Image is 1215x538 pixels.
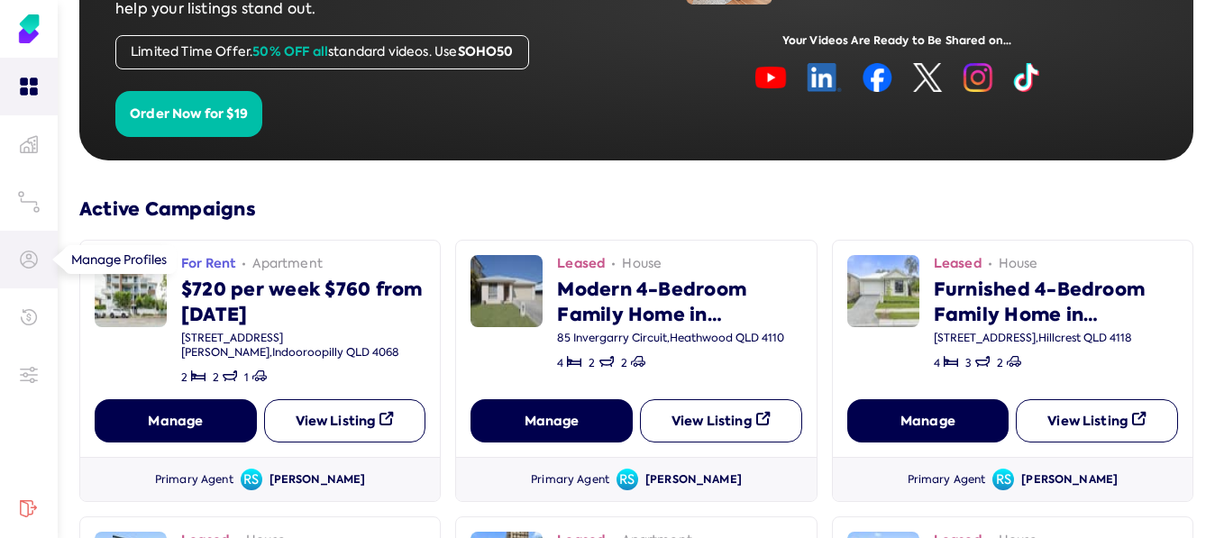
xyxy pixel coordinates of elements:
div: Primary Agent [908,472,986,488]
span: Avatar of Richa Sahi [241,469,262,490]
span: RS [241,469,262,490]
span: Leased [934,255,982,273]
div: [PERSON_NAME] [645,472,742,488]
span: RS [617,469,638,490]
div: Primary Agent [155,472,233,488]
button: Manage [470,399,633,442]
div: [PERSON_NAME] [1021,472,1118,488]
span: 50% OFF all [252,42,328,60]
div: [STREET_ADDRESS] , Hillcrest QLD 4118 [934,331,1178,345]
button: View Listing [264,399,426,442]
span: RS [992,469,1014,490]
img: image [847,255,919,327]
div: Your Videos Are Ready to Be Shared on... [636,33,1157,49]
div: Limited Time Offer. standard videos. Use [115,35,529,69]
h3: Active Campaigns [79,196,1193,222]
div: Furnished 4-Bedroom Family Home in [GEOGRAPHIC_DATA] &ndash; Move-In [934,273,1178,327]
span: apartment [252,255,323,273]
span: Avatar of Richa Sahi [617,469,638,490]
span: For Rent [181,255,235,273]
span: 2 [213,370,219,385]
span: 2 [589,356,595,370]
span: 2 [181,370,187,385]
img: image [755,63,1039,92]
span: 4 [557,356,563,370]
span: 4 [934,356,940,370]
span: 2 [621,356,627,370]
button: Manage [95,399,257,442]
div: 85 Invergarry Circuit , Heathwood QLD 4110 [557,331,801,345]
div: Modern 4-Bedroom Family Home in [GEOGRAPHIC_DATA] Location [557,273,801,327]
button: Manage [847,399,1009,442]
span: 1 [244,370,249,385]
div: [STREET_ADDRESS][PERSON_NAME] , Indooroopilly QLD 4068 [181,331,425,360]
div: $720 per week $760 from [DATE] [181,273,425,327]
span: SOHO50 [458,42,514,60]
img: image [95,255,167,327]
span: house [622,255,662,273]
img: Soho Agent Portal Home [14,14,43,43]
span: 2 [997,356,1003,370]
span: Leased [557,255,605,273]
span: 3 [965,356,972,370]
span: house [999,255,1038,273]
a: Order Now for $19 [115,104,262,123]
div: [PERSON_NAME] [269,472,366,488]
img: image [470,255,543,327]
span: Avatar of Richa Sahi [992,469,1014,490]
button: View Listing [1016,399,1178,442]
div: Primary Agent [531,472,609,488]
button: View Listing [640,399,802,442]
button: Order Now for $19 [115,91,262,138]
